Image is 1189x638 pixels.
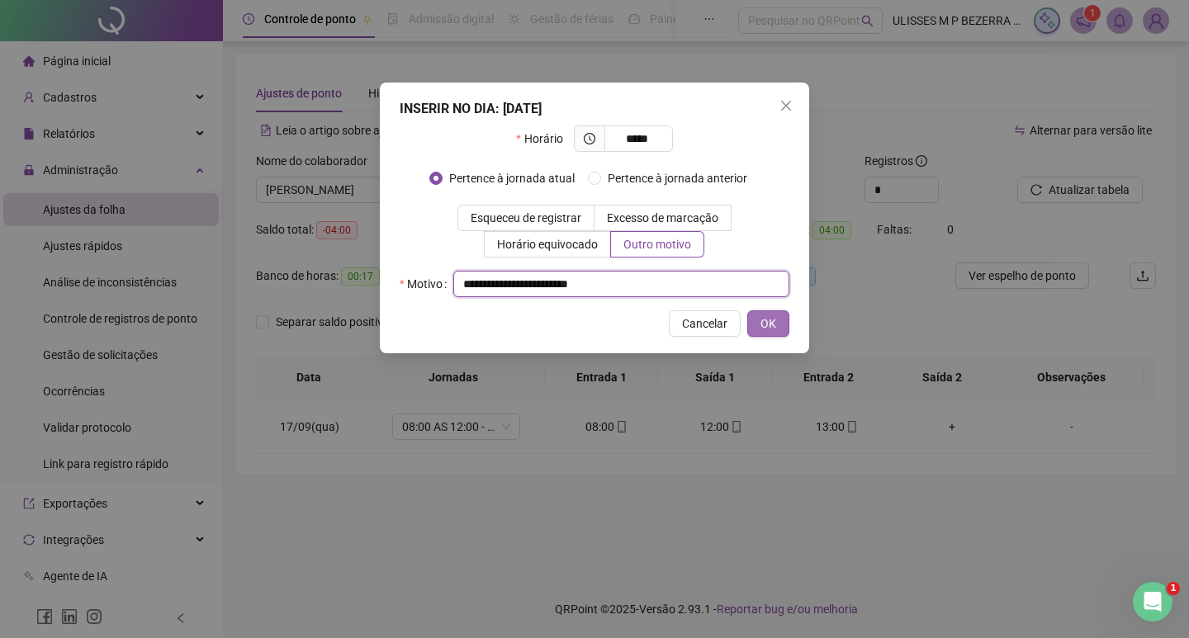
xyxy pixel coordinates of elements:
div: INSERIR NO DIA : [DATE] [400,99,789,119]
span: Excesso de marcação [607,211,718,224]
span: 1 [1167,582,1180,595]
label: Motivo [400,271,453,297]
button: Cancelar [669,310,741,337]
span: Outro motivo [623,238,691,251]
span: Horário equivocado [497,238,598,251]
span: Esqueceu de registrar [471,211,581,224]
span: OK [760,314,776,333]
span: Pertence à jornada anterior [601,169,754,187]
span: Pertence à jornada atual [443,169,581,187]
button: OK [747,310,789,337]
span: Cancelar [682,314,727,333]
span: close [779,99,793,112]
iframe: Intercom live chat [1133,582,1172,621]
label: Horário [516,125,573,152]
button: Close [773,92,799,119]
span: clock-circle [584,133,595,144]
